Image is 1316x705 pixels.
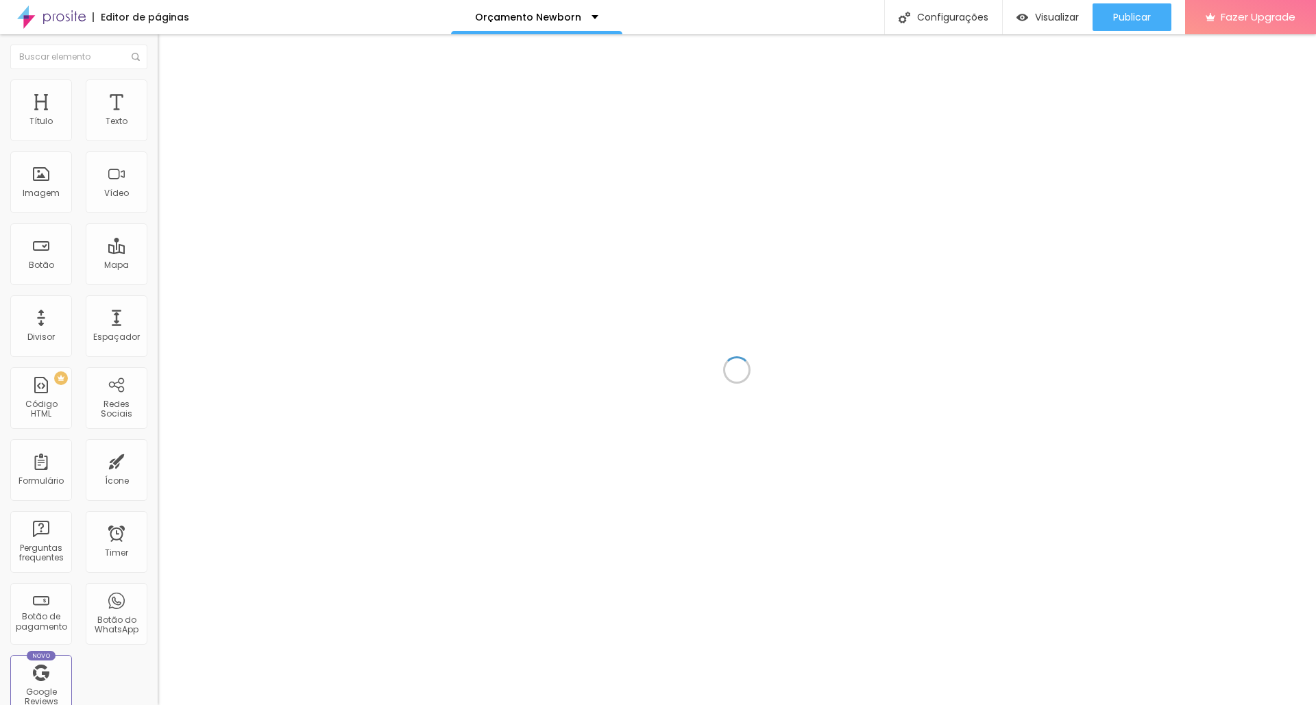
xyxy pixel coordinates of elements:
button: Publicar [1093,3,1171,31]
div: Imagem [23,188,60,198]
div: Novo [27,651,56,660]
div: Vídeo [104,188,129,198]
img: Icone [132,53,140,61]
div: Botão de pagamento [14,612,68,632]
div: Formulário [19,476,64,486]
div: Redes Sociais [89,399,143,419]
img: view-1.svg [1016,12,1028,23]
span: Fazer Upgrade [1221,11,1295,23]
span: Publicar [1113,12,1151,23]
div: Editor de páginas [93,12,189,22]
div: Botão [29,260,54,270]
div: Código HTML [14,399,68,419]
button: Visualizar [1003,3,1093,31]
img: Icone [899,12,910,23]
div: Texto [106,116,127,126]
div: Botão do WhatsApp [89,615,143,635]
div: Perguntas frequentes [14,543,68,563]
div: Ícone [105,476,129,486]
div: Título [29,116,53,126]
div: Divisor [27,332,55,342]
div: Espaçador [93,332,140,342]
p: Orçamento Newborn [475,12,581,22]
div: Timer [105,548,128,558]
div: Mapa [104,260,129,270]
input: Buscar elemento [10,45,147,69]
span: Visualizar [1035,12,1079,23]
